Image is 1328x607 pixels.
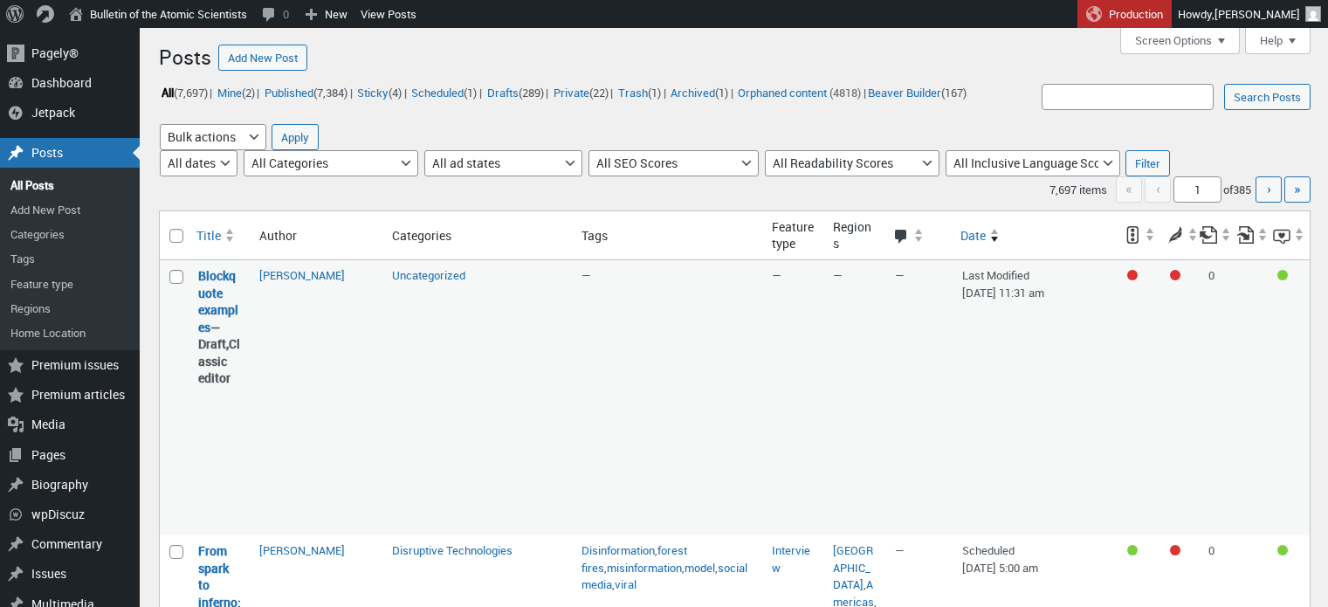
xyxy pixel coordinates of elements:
span: 385 [1233,182,1251,197]
li: | [159,81,212,104]
a: Uncategorized [392,267,465,283]
li: | [485,81,548,104]
a: Sticky(4) [355,82,404,102]
span: 7,697 items [1049,182,1107,197]
h1: Posts [159,37,211,74]
input: Apply [272,124,319,150]
button: Screen Options [1120,28,1240,54]
strong: — [198,267,242,387]
span: (7,384) [313,85,347,100]
span: — [772,267,781,283]
a: Orphaned content [736,82,829,102]
li: (4818) [736,81,861,104]
li: | [551,81,613,104]
span: (1) [648,85,661,100]
a: [PERSON_NAME] [259,267,345,283]
div: Good [1277,270,1288,280]
li: | [616,81,665,104]
a: [PERSON_NAME] [259,542,345,558]
a: Received internal links [1236,219,1269,251]
a: Title Sort ascending. [189,220,251,252]
span: (167) [941,85,967,100]
a: Published(7,384) [262,82,349,102]
a: social media [581,560,747,593]
th: Tags [573,211,763,260]
th: Categories [383,211,574,260]
div: Needs improvement [1170,545,1180,555]
button: Help [1245,28,1311,54]
a: “Blockquote examples” (Edit) [198,267,238,335]
a: model [685,560,715,576]
li: | [409,81,482,104]
span: [PERSON_NAME] [1214,6,1300,22]
td: Last Modified [DATE] 11:31 am [953,260,1114,535]
span: Comments [893,229,910,246]
span: » [1294,179,1301,198]
a: viral [615,576,636,592]
div: Good [1277,545,1288,555]
a: Comments Sort ascending. [886,220,953,252]
span: (289) [519,85,544,100]
th: Author [251,211,383,260]
a: SEO score [1114,219,1156,251]
a: Next page [1256,176,1282,203]
a: Archived(1) [669,82,731,102]
span: (1) [715,85,728,100]
li: | [669,81,733,104]
a: Disinformation [581,542,655,558]
span: — [833,267,843,283]
span: (22) [589,85,609,100]
a: Readability score [1157,219,1199,251]
a: Scheduled(1) [409,82,479,102]
a: Add New Post [218,45,307,71]
span: — [895,542,905,558]
input: Search Posts [1224,84,1311,110]
a: Last page [1284,176,1311,203]
span: Draft, [198,335,229,352]
a: Trash(1) [616,82,663,102]
a: Mine(2) [215,82,257,102]
span: Title [196,227,221,245]
span: (2) [242,85,255,100]
a: Date [953,220,1114,252]
a: misinformation [607,560,682,576]
span: (1) [464,85,477,100]
span: ‹ [1145,176,1171,203]
a: Disruptive Technologies [392,542,513,558]
span: — [581,267,591,283]
a: Interview [772,542,810,576]
span: Classic editor [198,335,240,386]
th: Regions [824,211,885,260]
li: | [262,81,352,104]
span: Date [960,227,986,245]
ul: | [159,81,969,104]
li: | [215,81,259,104]
th: Feature type [763,211,824,260]
span: « [1116,176,1142,203]
td: 0 [1200,260,1236,535]
li: | [355,81,407,104]
span: › [1267,179,1271,198]
a: Drafts(289) [485,82,546,102]
div: Needs improvement [1170,270,1180,280]
a: All(7,697) [159,82,210,102]
a: Private(22) [551,82,610,102]
div: Focus keyphrase not set [1127,270,1138,280]
div: Good [1127,545,1138,555]
span: — [895,267,905,283]
span: (7,697) [174,85,208,100]
a: Beaver Builder(167) [866,82,969,102]
a: Inclusive language score [1273,219,1305,251]
input: Filter [1125,150,1170,176]
span: of [1223,182,1253,197]
span: (4) [389,85,402,100]
a: forest fires [581,542,687,576]
a: [GEOGRAPHIC_DATA] [833,542,873,592]
a: Outgoing internal links [1200,219,1232,251]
